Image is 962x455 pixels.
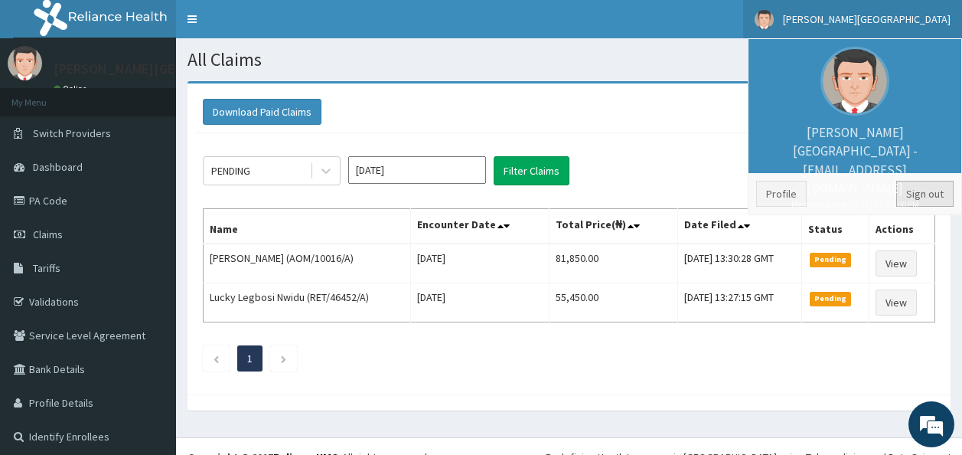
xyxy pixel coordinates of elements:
th: Status [801,209,869,244]
span: Claims [33,227,63,241]
th: Encounter Date [411,209,549,244]
button: Filter Claims [494,156,569,185]
img: User Image [8,46,42,80]
input: Select Month and Year [348,156,486,184]
a: View [876,290,917,316]
a: Online [54,83,90,94]
th: Date Filed [677,209,801,244]
span: Tariffs [33,261,60,275]
th: Total Price(₦) [549,209,678,244]
img: User Image [755,10,774,29]
div: PENDING [211,163,250,178]
th: Name [204,209,411,244]
a: Sign out [896,181,954,207]
th: Actions [869,209,935,244]
a: Profile [756,181,807,207]
p: [PERSON_NAME][GEOGRAPHIC_DATA] [54,62,280,76]
span: Switch Providers [33,126,111,140]
button: Download Paid Claims [203,99,321,125]
td: Lucky Legbosi Nwidu (RET/46452/A) [204,283,411,322]
img: User Image [820,47,889,116]
a: Next page [280,352,287,365]
td: [DATE] 13:30:28 GMT [677,244,801,283]
td: 81,850.00 [549,244,678,283]
td: 55,450.00 [549,283,678,322]
td: [PERSON_NAME] (AOM/10016/A) [204,244,411,283]
span: Dashboard [33,160,83,174]
small: Member since [DATE] 12:59:00 PM [756,198,954,211]
td: [DATE] [411,244,549,283]
a: View [876,250,917,277]
p: [PERSON_NAME][GEOGRAPHIC_DATA] - [EMAIL_ADDRESS][DOMAIN_NAME] [756,123,954,211]
td: [DATE] 13:27:15 GMT [677,283,801,322]
h1: All Claims [188,50,951,70]
span: Pending [810,292,852,306]
span: [PERSON_NAME][GEOGRAPHIC_DATA] [783,12,951,26]
a: Page 1 is your current page [247,352,253,365]
td: [DATE] [411,283,549,322]
a: Previous page [213,352,220,365]
span: Pending [810,253,852,267]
